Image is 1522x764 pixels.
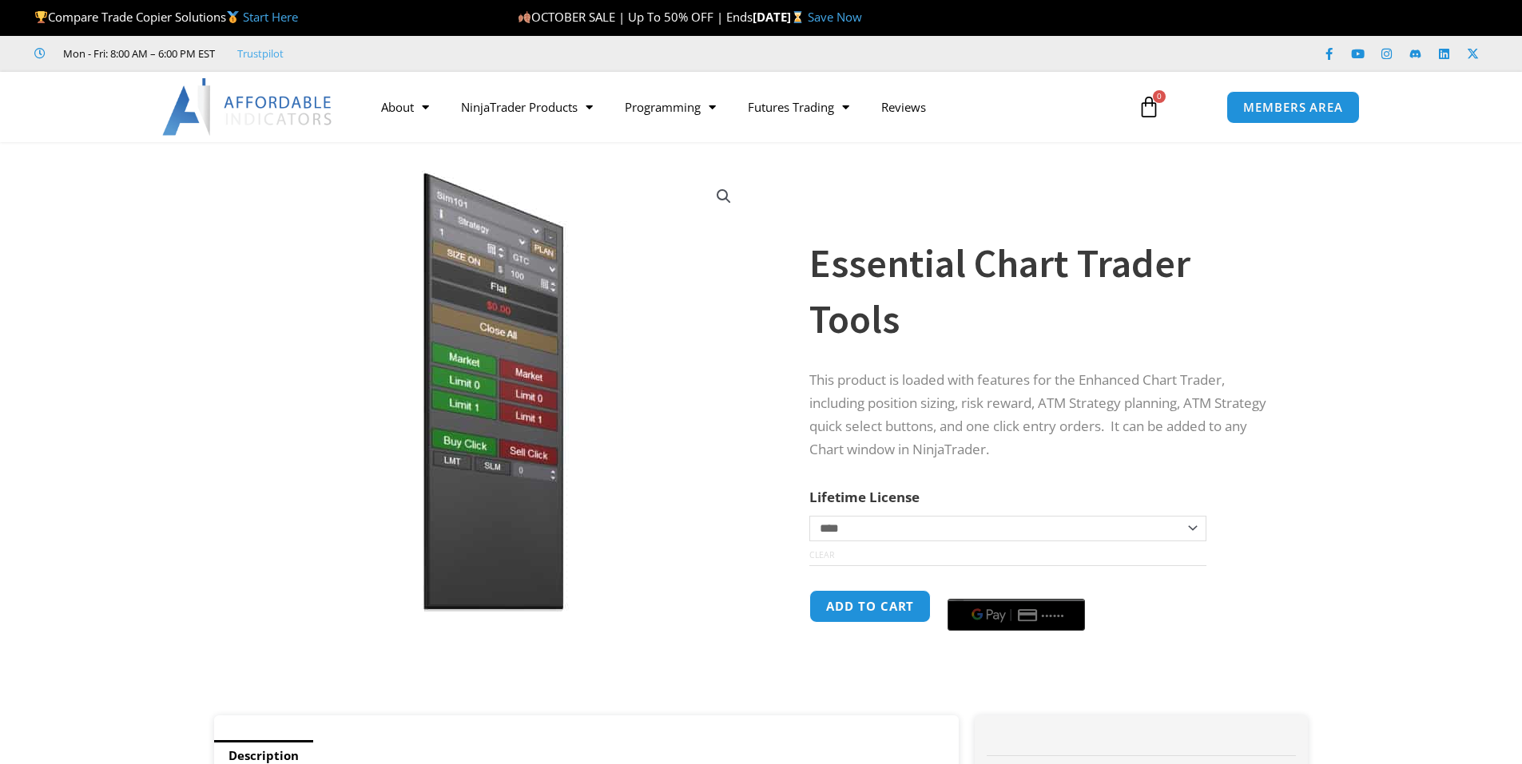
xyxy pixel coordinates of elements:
[1153,90,1166,103] span: 0
[1114,84,1184,130] a: 0
[809,488,920,506] label: Lifetime License
[227,11,239,23] img: 🥇
[59,44,215,63] span: Mon - Fri: 8:00 AM – 6:00 PM EST
[865,89,942,125] a: Reviews
[35,11,47,23] img: 🏆
[445,89,609,125] a: NinjaTrader Products
[808,9,862,25] a: Save Now
[753,9,808,25] strong: [DATE]
[237,44,284,63] a: Trustpilot
[709,182,738,211] a: View full-screen image gallery
[948,599,1085,631] button: Buy with GPay
[809,549,834,560] a: Clear options
[792,11,804,23] img: ⌛
[609,89,732,125] a: Programming
[809,590,931,623] button: Add to cart
[732,89,865,125] a: Futures Trading
[34,9,298,25] span: Compare Trade Copier Solutions
[1226,91,1360,124] a: MEMBERS AREA
[944,588,1088,589] iframe: Secure payment input frame
[519,11,531,23] img: 🍂
[809,369,1276,461] p: This product is loaded with features for the Enhanced Chart Trader, including position sizing, ri...
[1043,609,1067,620] text: ••••••
[809,236,1276,347] h1: Essential Chart Trader Tools
[365,89,1119,125] nav: Menu
[162,78,334,136] img: LogoAI | Affordable Indicators – NinjaTrader
[518,9,753,25] span: OCTOBER SALE | Up To 50% OFF | Ends
[236,170,750,612] img: Essential Chart Trader Tools
[243,9,298,25] a: Start Here
[1243,101,1343,113] span: MEMBERS AREA
[365,89,445,125] a: About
